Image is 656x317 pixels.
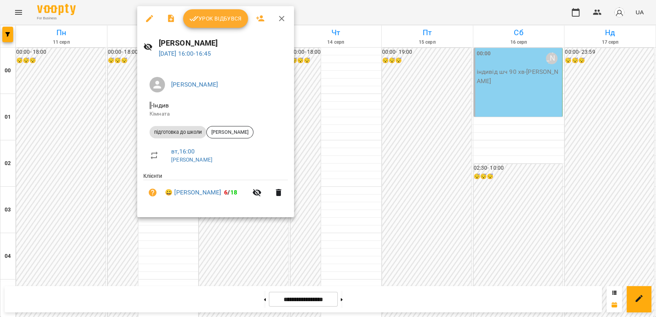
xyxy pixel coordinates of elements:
span: 6 [224,189,228,196]
ul: Клієнти [143,172,288,208]
button: Урок відбувся [183,9,248,28]
h6: [PERSON_NAME] [159,37,288,49]
b: / [224,189,237,196]
span: [PERSON_NAME] [207,129,253,136]
span: підготовка до школи [150,129,206,136]
a: 😀 [PERSON_NAME] [165,188,221,197]
a: [PERSON_NAME] [171,81,218,88]
span: 18 [230,189,237,196]
a: [DATE] 16:00-16:45 [159,50,211,57]
div: [PERSON_NAME] [206,126,253,138]
a: вт , 16:00 [171,148,195,155]
p: Кімната [150,110,282,118]
a: [PERSON_NAME] [171,157,212,163]
span: Урок відбувся [189,14,242,23]
button: Візит ще не сплачено. Додати оплату? [143,183,162,202]
span: - Індив [150,102,170,109]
